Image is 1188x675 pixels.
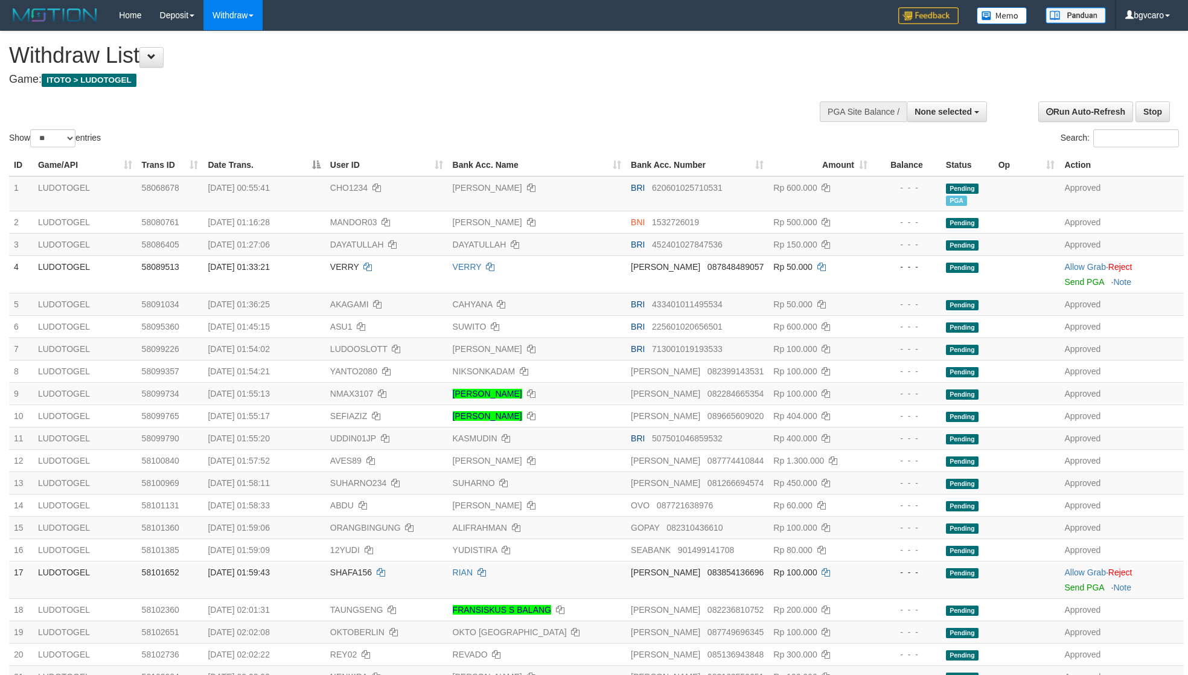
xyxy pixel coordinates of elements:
span: 58101131 [142,501,179,510]
span: 58068678 [142,183,179,193]
span: Pending [946,479,979,489]
a: YUDISTIRA [453,545,497,555]
div: - - - [877,522,936,534]
span: LUDOOSLOTT [330,344,388,354]
th: Game/API: activate to sort column ascending [33,154,137,176]
div: - - - [877,499,936,511]
span: [DATE] 01:58:33 [208,501,269,510]
span: Pending [946,628,979,638]
span: BNI [631,217,645,227]
div: - - - [877,544,936,556]
input: Search: [1093,129,1179,147]
td: 4 [9,255,33,293]
a: REVADO [453,650,488,659]
td: 18 [9,598,33,621]
td: LUDOTOGEL [33,598,137,621]
span: Copy 225601020656501 to clipboard [652,322,723,331]
span: ORANGBINGUNG [330,523,401,533]
span: [DATE] 02:01:31 [208,605,269,615]
span: YANTO2080 [330,366,377,376]
td: Approved [1059,382,1184,405]
td: Approved [1059,315,1184,337]
div: - - - [877,604,936,616]
span: 58080761 [142,217,179,227]
td: 2 [9,211,33,233]
span: Rp 450.000 [773,478,817,488]
span: ITOTO > LUDOTOGEL [42,74,136,87]
a: Allow Grab [1064,262,1105,272]
td: LUDOTOGEL [33,211,137,233]
span: 58099734 [142,389,179,398]
td: LUDOTOGEL [33,621,137,643]
td: LUDOTOGEL [33,233,137,255]
a: Stop [1135,101,1170,122]
td: Approved [1059,643,1184,665]
a: Reject [1108,262,1132,272]
span: · [1064,262,1108,272]
td: 16 [9,539,33,561]
span: Copy 081266694574 to clipboard [707,478,764,488]
td: 17 [9,561,33,598]
td: LUDOTOGEL [33,293,137,315]
span: [PERSON_NAME] [631,366,700,376]
a: ALIFRAHMAN [453,523,507,533]
span: [DATE] 01:54:21 [208,366,269,376]
td: LUDOTOGEL [33,427,137,449]
a: NIKSONKADAM [453,366,515,376]
th: Status [941,154,994,176]
div: - - - [877,455,936,467]
div: - - - [877,648,936,661]
span: ASU1 [330,322,353,331]
span: AVES89 [330,456,362,465]
span: Rp 150.000 [773,240,817,249]
span: Pending [946,184,979,194]
td: 8 [9,360,33,382]
span: BRI [631,344,645,354]
div: - - - [877,321,936,333]
span: [PERSON_NAME] [631,389,700,398]
h1: Withdraw List [9,43,780,68]
img: Button%20Memo.svg [977,7,1027,24]
div: - - - [877,261,936,273]
td: LUDOTOGEL [33,405,137,427]
a: Allow Grab [1064,568,1105,577]
a: VERRY [453,262,482,272]
th: Amount: activate to sort column ascending [768,154,872,176]
div: - - - [877,216,936,228]
span: Rp 50.000 [773,262,813,272]
td: Approved [1059,472,1184,494]
span: [PERSON_NAME] [631,568,700,577]
span: Rp 600.000 [773,183,817,193]
span: OVO [631,501,650,510]
span: [PERSON_NAME] [631,262,700,272]
span: Rp 1.300.000 [773,456,824,465]
td: 19 [9,621,33,643]
span: [DATE] 01:59:09 [208,545,269,555]
span: GOPAY [631,523,659,533]
td: Approved [1059,449,1184,472]
th: Bank Acc. Name: activate to sort column ascending [448,154,626,176]
td: Approved [1059,539,1184,561]
div: - - - [877,238,936,251]
span: [DATE] 01:57:52 [208,456,269,465]
span: [DATE] 01:45:15 [208,322,269,331]
td: Approved [1059,598,1184,621]
span: Pending [946,650,979,661]
span: 58101652 [142,568,179,577]
span: Pending [946,367,979,377]
span: [DATE] 01:36:25 [208,299,269,309]
span: 58102736 [142,650,179,659]
div: - - - [877,298,936,310]
span: Pending [946,606,979,616]
td: 3 [9,233,33,255]
span: [PERSON_NAME] [631,650,700,659]
div: PGA Site Balance / [820,101,907,122]
span: [PERSON_NAME] [631,411,700,421]
td: 1 [9,176,33,211]
span: Copy 1532726019 to clipboard [652,217,699,227]
td: 5 [9,293,33,315]
td: LUDOTOGEL [33,516,137,539]
span: Pending [946,300,979,310]
span: 58099357 [142,366,179,376]
span: SEABANK [631,545,671,555]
